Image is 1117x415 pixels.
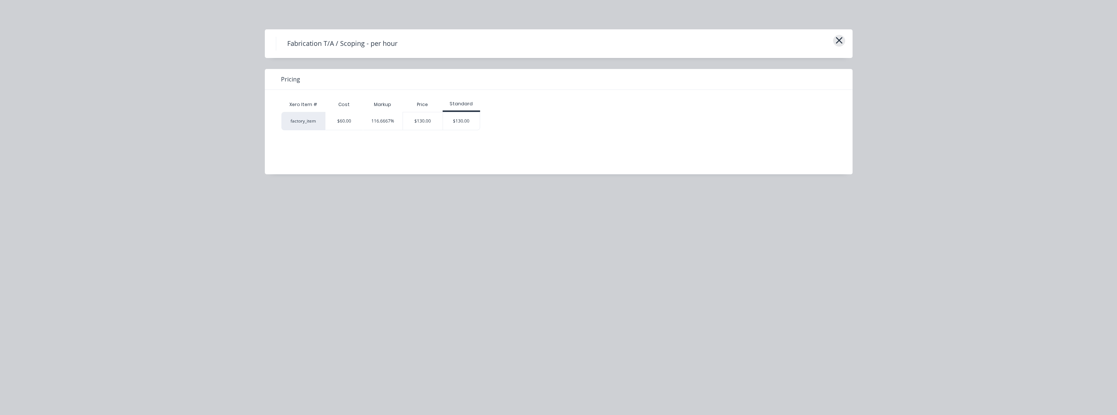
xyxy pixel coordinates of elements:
[403,97,443,112] div: Price
[337,118,351,124] div: $60.00
[363,97,403,112] div: Markup
[281,97,325,112] div: Xero Item #
[403,112,443,130] div: $130.00
[443,101,480,107] div: Standard
[276,37,408,51] h4: Fabrication T/A / Scoping - per hour
[325,97,363,112] div: Cost
[281,112,325,130] div: factory_item
[443,112,480,130] div: $130.00
[371,118,394,124] div: 116.6667%
[281,75,300,84] span: Pricing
